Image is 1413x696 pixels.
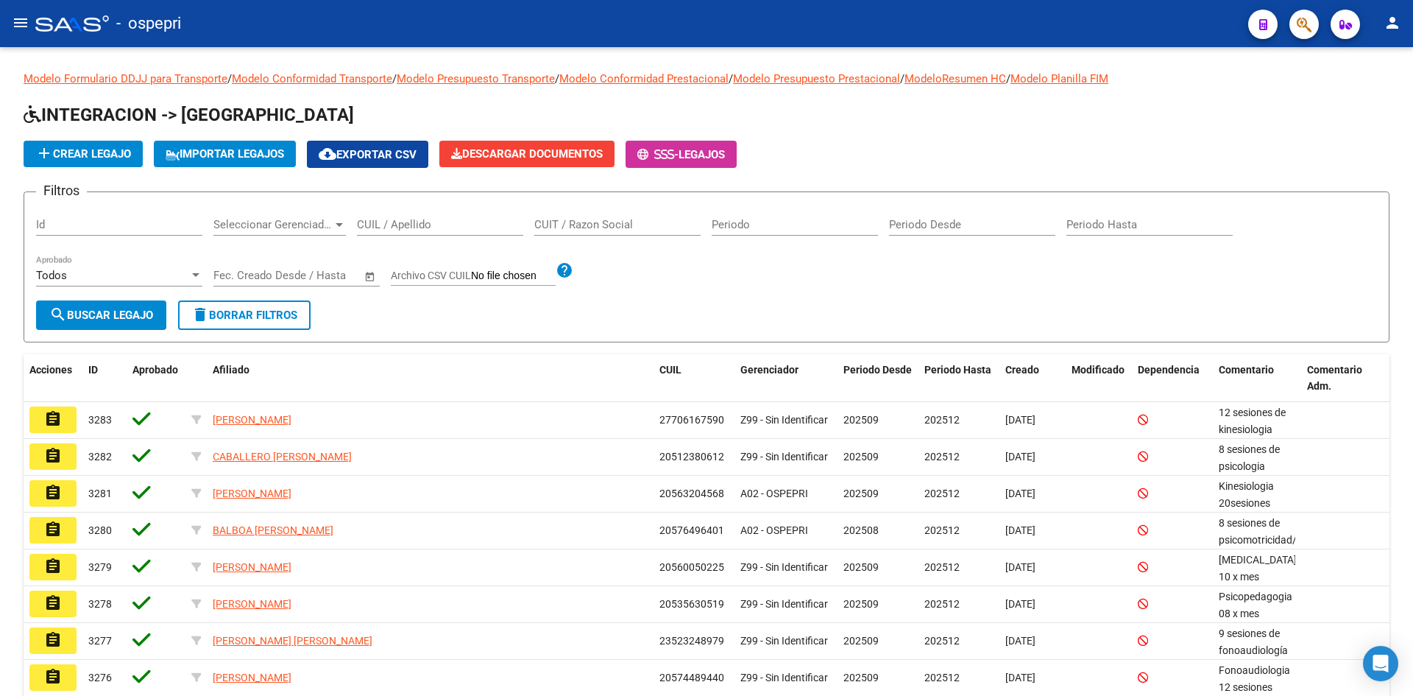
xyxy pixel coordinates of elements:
[1219,480,1321,593] span: Kinesiologia 20sesiones mensuales septiembre / diciembre 2025 Lic. Claudia Montividone.
[559,72,729,85] a: Modelo Conformidad Prestacional
[132,364,178,376] span: Aprobado
[36,180,87,201] h3: Filtros
[659,672,724,683] span: 20574489440
[740,414,828,426] span: Z99 - Sin Identificar
[213,269,273,282] input: Fecha inicio
[843,451,879,463] span: 202509
[1010,72,1108,85] a: Modelo Planilla FIM
[740,672,828,683] span: Z99 - Sin Identificar
[1066,354,1132,403] datatable-header-cell: Modificado
[88,414,112,426] span: 3283
[36,300,166,330] button: Buscar Legajo
[213,635,372,647] span: [PERSON_NAME] [PERSON_NAME]
[213,488,291,499] span: [PERSON_NAME]
[659,598,724,610] span: 20535630519
[439,141,615,167] button: Descargar Documentos
[999,354,1066,403] datatable-header-cell: Creado
[88,672,112,683] span: 3276
[1005,414,1035,426] span: [DATE]
[116,7,181,40] span: - ospepri
[36,269,67,282] span: Todos
[24,141,143,167] button: Crear Legajo
[734,354,837,403] datatable-header-cell: Gerenciador
[1219,591,1321,686] span: Psicopedagogia 08 x mes septiembre / diciembre 2025 Lic. Mesplatere Andrea
[24,354,82,403] datatable-header-cell: Acciones
[307,141,428,168] button: Exportar CSV
[924,635,960,647] span: 202512
[44,594,62,612] mat-icon: assignment
[659,414,724,426] span: 27706167590
[1301,354,1389,403] datatable-header-cell: Comentario Adm.
[740,598,828,610] span: Z99 - Sin Identificar
[659,561,724,573] span: 20560050225
[659,524,724,536] span: 20576496401
[88,488,112,499] span: 3281
[740,524,808,536] span: A02 - OSPEPRI
[733,72,900,85] a: Modelo Presupuesto Prestacional
[924,364,991,376] span: Periodo Hasta
[213,414,291,426] span: [PERSON_NAME]
[44,447,62,465] mat-icon: assignment
[1219,364,1274,376] span: Comentario
[44,558,62,575] mat-icon: assignment
[1213,354,1301,403] datatable-header-cell: Comentario
[1005,598,1035,610] span: [DATE]
[924,451,960,463] span: 202512
[1005,364,1039,376] span: Creado
[556,261,573,279] mat-icon: help
[1219,628,1302,689] span: 9 sesiones de fonoaudiología CARDOSO ROMINA/ Sep a dic
[82,354,127,403] datatable-header-cell: ID
[35,144,53,162] mat-icon: add
[29,364,72,376] span: Acciones
[24,72,227,85] a: Modelo Formulario DDJJ para Transporte
[843,524,879,536] span: 202508
[154,141,296,167] button: IMPORTAR LEGAJOS
[843,635,879,647] span: 202509
[1219,443,1302,505] span: 8 sesiones de psicologia ABAD LAURA/ Sep a dic
[1072,364,1125,376] span: Modificado
[44,410,62,428] mat-icon: assignment
[24,105,354,125] span: INTEGRACION -> [GEOGRAPHIC_DATA]
[12,14,29,32] mat-icon: menu
[1363,646,1398,681] div: Open Intercom Messenger
[88,364,98,376] span: ID
[1138,364,1200,376] span: Dependencia
[362,268,379,285] button: Open calendar
[659,488,724,499] span: 20563204568
[88,635,112,647] span: 3277
[232,72,392,85] a: Modelo Conformidad Transporte
[1307,364,1362,393] span: Comentario Adm.
[740,451,828,463] span: Z99 - Sin Identificar
[191,306,209,323] mat-icon: delete
[924,488,960,499] span: 202512
[740,364,798,376] span: Gerenciador
[286,269,358,282] input: Fecha fin
[319,148,417,161] span: Exportar CSV
[213,364,249,376] span: Afiliado
[35,147,131,161] span: Crear Legajo
[1005,524,1035,536] span: [DATE]
[44,631,62,649] mat-icon: assignment
[213,218,333,231] span: Seleccionar Gerenciador
[740,488,808,499] span: A02 - OSPEPRI
[44,521,62,538] mat-icon: assignment
[49,306,67,323] mat-icon: search
[740,635,828,647] span: Z99 - Sin Identificar
[654,354,734,403] datatable-header-cell: CUIL
[451,147,603,161] span: Descargar Documentos
[213,561,291,573] span: [PERSON_NAME]
[127,354,185,403] datatable-header-cell: Aprobado
[843,488,879,499] span: 202509
[213,598,291,610] span: [PERSON_NAME]
[213,524,333,536] span: BALBOA [PERSON_NAME]
[1132,354,1213,403] datatable-header-cell: Dependencia
[924,414,960,426] span: 202512
[213,672,291,683] span: [PERSON_NAME]
[1005,451,1035,463] span: [DATE]
[319,145,336,163] mat-icon: cloud_download
[88,451,112,463] span: 3282
[837,354,918,403] datatable-header-cell: Periodo Desde
[843,364,912,376] span: Periodo Desde
[843,414,879,426] span: 202509
[637,148,679,161] span: -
